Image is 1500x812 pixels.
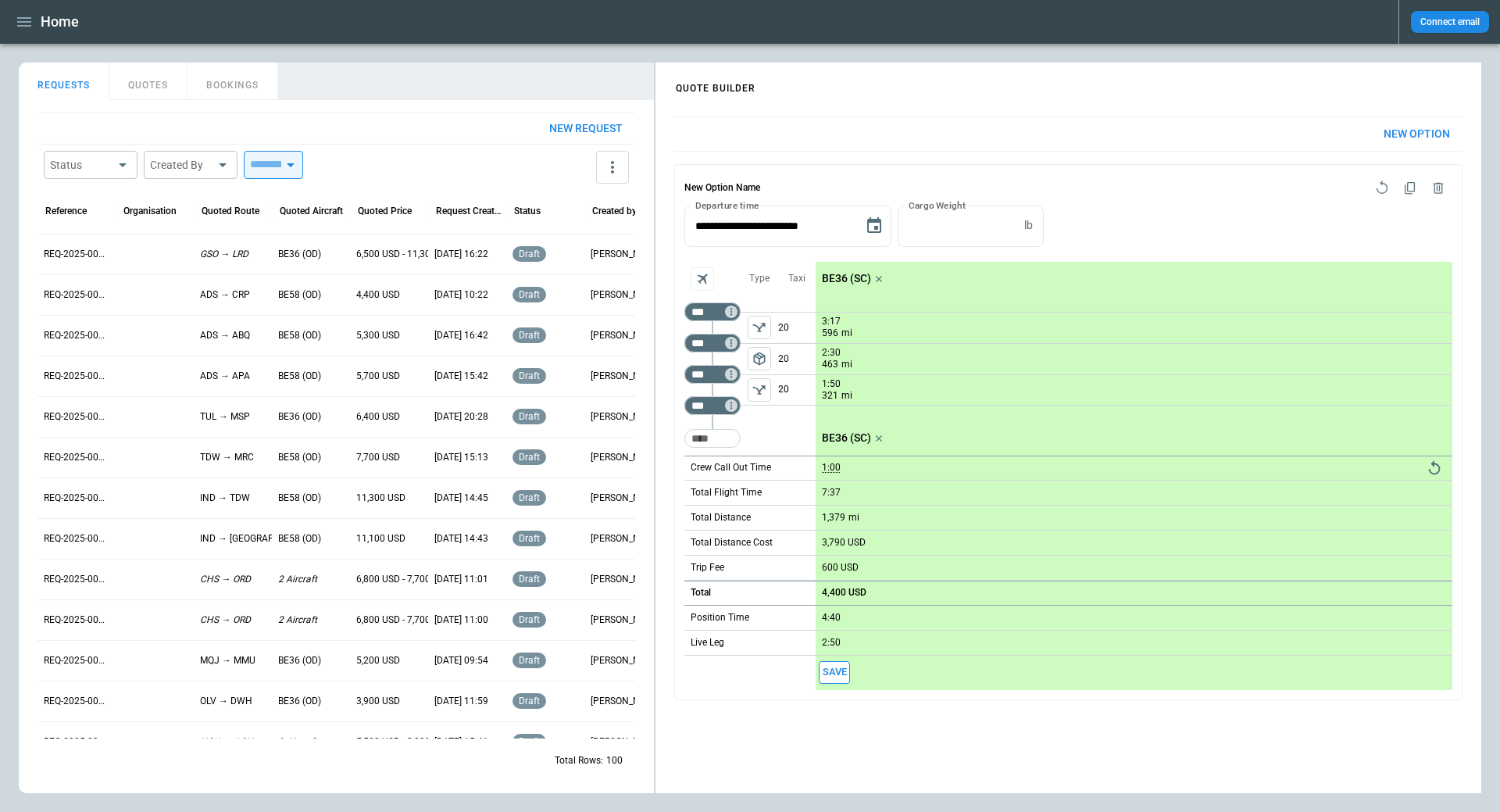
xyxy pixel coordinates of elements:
button: left aligned [748,316,771,339]
p: BE58 (OD) [278,370,321,383]
p: BE58 (OD) [278,492,321,505]
span: draft [516,452,543,463]
div: Too short [684,365,741,384]
button: left aligned [748,378,771,402]
p: 4,400 USD [822,587,866,599]
span: Reset quote option [1368,174,1396,202]
p: 11,100 USD [356,532,405,546]
p: 3,790 USD [822,537,866,549]
span: draft [516,411,543,422]
button: New Option [1371,117,1462,151]
p: IND → [GEOGRAPHIC_DATA] [200,532,320,546]
div: Not found [684,302,741,321]
p: REQ-2025-000243 [44,573,109,586]
span: draft [516,614,543,625]
p: [DATE] 09:54 [434,654,488,667]
button: Choose date, selected date is Aug 13, 2025 [859,210,890,241]
p: [DATE] 14:45 [434,492,488,505]
p: ADS → ABQ [200,329,250,342]
h1: Home [41,13,79,31]
p: [DATE] 15:13 [434,451,488,464]
button: Save [819,661,850,684]
p: REQ-2025-000250 [44,288,109,302]
button: left aligned [748,347,771,370]
span: draft [516,492,543,503]
span: Duplicate quote option [1396,174,1424,202]
div: Quoted Price [358,206,412,216]
p: IND → TDW [200,492,250,505]
p: [PERSON_NAME] [591,532,656,546]
button: Reset [1423,456,1446,480]
p: 100 [606,754,623,767]
p: Taxi [788,272,805,285]
p: [DATE] 16:22 [434,248,488,261]
p: Crew Call Out Time [691,461,771,474]
p: BE36 (OD) [278,248,321,261]
p: lb [1024,219,1033,232]
p: mi [848,511,859,524]
div: Organisation [123,206,177,216]
p: Total Distance [691,511,751,524]
p: BE36 (OD) [278,654,321,667]
p: 11,300 USD [356,492,405,505]
p: [PERSON_NAME] [591,573,656,586]
div: Too short [684,429,741,448]
p: [DATE] 15:42 [434,370,488,383]
p: BE36 (OD) [278,695,321,708]
span: draft [516,249,543,259]
p: [DATE] 10:22 [434,288,488,302]
p: Trip Fee [691,561,724,574]
p: [PERSON_NAME] [591,248,656,261]
span: draft [516,370,543,381]
span: Save this aircraft quote and copy details to clipboard [819,661,850,684]
div: Status [50,157,112,173]
p: TUL → MSP [200,410,250,424]
p: 20 [778,344,816,374]
p: 3:17 [822,316,841,327]
p: 7,700 USD [356,451,400,464]
p: REQ-2025-000251 [44,248,109,261]
p: [PERSON_NAME] [591,492,656,505]
div: Too short [684,396,741,415]
p: REQ-2025-000249 [44,329,109,342]
p: 321 [822,389,838,402]
p: mi [841,327,852,340]
p: [PERSON_NAME] [591,370,656,383]
p: 6,800 USD - 7,700 USD [356,613,451,627]
p: TDW → MRC [200,451,254,464]
p: [DATE] 20:28 [434,410,488,424]
span: Aircraft selection [691,267,714,291]
p: [PERSON_NAME] [591,451,656,464]
p: 2 Aircraft [278,573,317,586]
p: [DATE] 14:43 [434,532,488,546]
p: OLV → DWH [200,695,252,708]
p: mi [841,389,852,402]
button: BOOKINGS [187,63,278,100]
p: [DATE] 16:42 [434,329,488,342]
div: Status [514,206,541,216]
span: Type of sector [748,347,771,370]
p: CHS → ORD [200,573,251,586]
label: Departure time [695,199,759,212]
h4: QUOTE BUILDER [657,66,774,102]
p: 1:50 [822,378,841,390]
p: ADS → APA [200,370,250,383]
p: 3,900 USD [356,695,400,708]
span: draft [516,533,543,544]
p: [DATE] 11:01 [434,573,488,586]
p: 1:00 [822,462,841,474]
p: Total Distance Cost [691,536,773,549]
p: [DATE] 11:59 [434,695,488,708]
span: draft [516,330,543,341]
p: BE58 (OD) [278,532,321,546]
p: ADS → CRP [200,288,250,302]
p: BE36 (SC) [822,272,871,285]
p: 2 Aircraft [278,613,317,627]
p: 2:30 [822,347,841,359]
p: Total Rows: [555,754,603,767]
p: 7:37 [822,487,841,499]
span: Type of sector [748,378,771,402]
p: GSO → LRD [200,248,248,261]
p: REQ-2025-000248 [44,370,109,383]
div: Created by [592,206,637,216]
